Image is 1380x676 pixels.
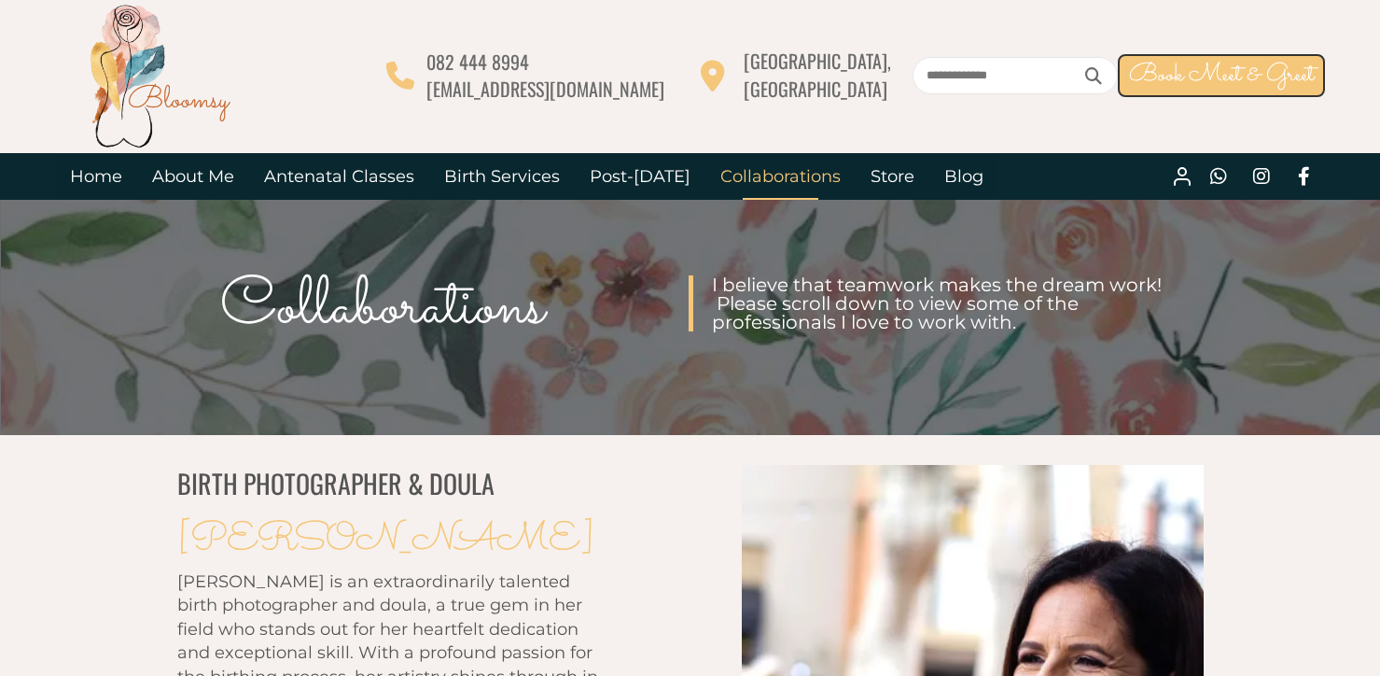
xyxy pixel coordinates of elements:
[85,1,234,150] img: Bloomsy
[220,260,544,358] span: Collaborations
[249,153,429,200] a: Antenatal Classes
[177,464,495,502] span: BIRTH PHOTOGRAPHER & DOULA
[929,153,998,200] a: Blog
[55,153,137,200] a: Home
[744,75,887,103] span: [GEOGRAPHIC_DATA]
[705,153,856,200] a: Collaborations
[744,47,891,75] span: [GEOGRAPHIC_DATA],
[575,153,705,200] a: Post-[DATE]
[177,513,594,570] span: [PERSON_NAME]
[1118,54,1325,97] a: Book Meet & Greet
[856,153,929,200] a: Store
[712,274,1166,333] span: I believe that teamwork makes the dream work! Please scroll down to view some of the professional...
[426,75,664,103] span: [EMAIL_ADDRESS][DOMAIN_NAME]
[426,48,529,76] span: 082 444 8994
[429,153,575,200] a: Birth Services
[137,153,249,200] a: About Me
[1129,57,1314,93] span: Book Meet & Greet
